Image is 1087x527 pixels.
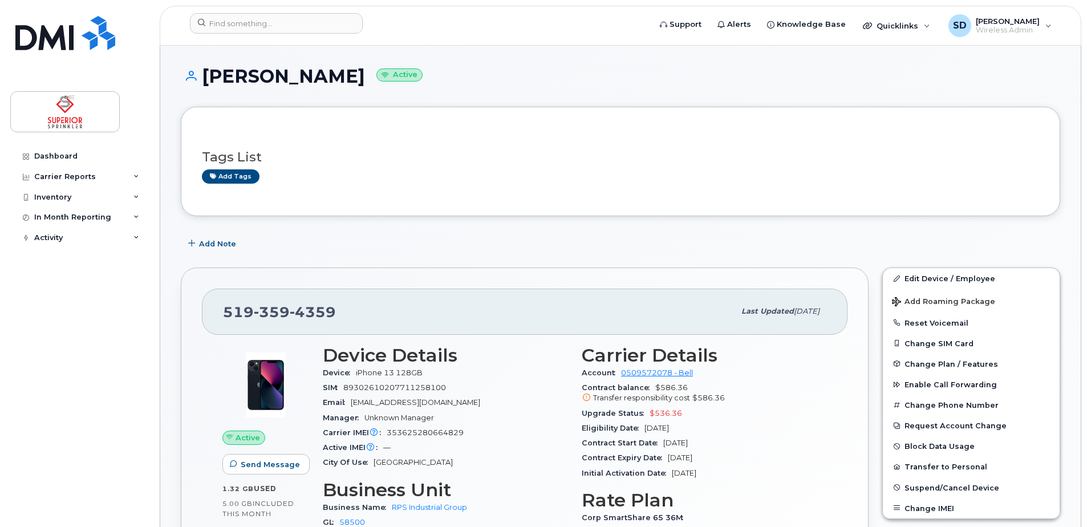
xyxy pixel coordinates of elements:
h3: Device Details [323,345,568,366]
span: Change Plan / Features [905,359,998,368]
button: Add Note [181,233,246,254]
span: 89302610207711258100 [343,383,446,392]
span: Enable Call Forwarding [905,380,997,389]
span: iPhone 13 128GB [356,368,423,377]
a: 58500 [339,518,365,526]
span: Transfer responsibility cost [593,394,690,402]
h3: Business Unit [323,480,568,500]
span: GL [323,518,339,526]
button: Request Account Change [883,415,1060,436]
a: Add tags [202,169,259,184]
span: Eligibility Date [582,424,644,432]
a: Edit Device / Employee [883,268,1060,289]
span: used [254,484,277,493]
span: Upgrade Status [582,409,650,417]
span: Last updated [741,307,794,315]
span: City Of Use [323,458,374,467]
span: $586.36 [692,394,725,402]
a: 0509572078 - Bell [621,368,693,377]
button: Change IMEI [883,498,1060,518]
span: Carrier IMEI [323,428,387,437]
span: Unknown Manager [364,414,434,422]
span: Add Roaming Package [892,297,995,308]
span: Device [323,368,356,377]
span: Suspend/Cancel Device [905,483,999,492]
a: RPS Industrial Group [392,503,467,512]
span: Contract balance [582,383,655,392]
button: Reset Voicemail [883,313,1060,333]
span: 1.32 GB [222,485,254,493]
span: Contract Start Date [582,439,663,447]
span: [DATE] [663,439,688,447]
span: Business Name [323,503,392,512]
span: $536.36 [650,409,682,417]
span: included this month [222,499,294,518]
h3: Carrier Details [582,345,827,366]
span: $586.36 [582,383,827,404]
span: Send Message [241,459,300,470]
span: Initial Activation Date [582,469,672,477]
button: Enable Call Forwarding [883,374,1060,395]
span: 359 [254,303,290,321]
button: Change Phone Number [883,395,1060,415]
span: SIM [323,383,343,392]
span: 519 [223,303,336,321]
span: Active IMEI [323,443,383,452]
button: Send Message [222,454,310,475]
img: image20231002-3703462-1ig824h.jpeg [232,351,300,419]
button: Add Roaming Package [883,289,1060,313]
span: [DATE] [794,307,820,315]
h3: Rate Plan [582,490,827,510]
span: [DATE] [668,453,692,462]
span: [DATE] [644,424,669,432]
span: Manager [323,414,364,422]
span: [DATE] [672,469,696,477]
button: Block Data Usage [883,436,1060,456]
span: Email [323,398,351,407]
button: Change Plan / Features [883,354,1060,374]
span: [EMAIL_ADDRESS][DOMAIN_NAME] [351,398,480,407]
span: — [383,443,391,452]
span: 4359 [290,303,336,321]
span: 353625280664829 [387,428,464,437]
h3: Tags List [202,150,1039,164]
span: [GEOGRAPHIC_DATA] [374,458,453,467]
button: Change SIM Card [883,333,1060,354]
button: Transfer to Personal [883,456,1060,477]
h1: [PERSON_NAME] [181,66,1060,86]
span: Account [582,368,621,377]
small: Active [376,68,423,82]
button: Suspend/Cancel Device [883,477,1060,498]
span: Corp SmartShare 65 36M [582,513,689,522]
span: Active [236,432,260,443]
span: Contract Expiry Date [582,453,668,462]
span: Add Note [199,238,236,249]
span: 5.00 GB [222,500,253,508]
